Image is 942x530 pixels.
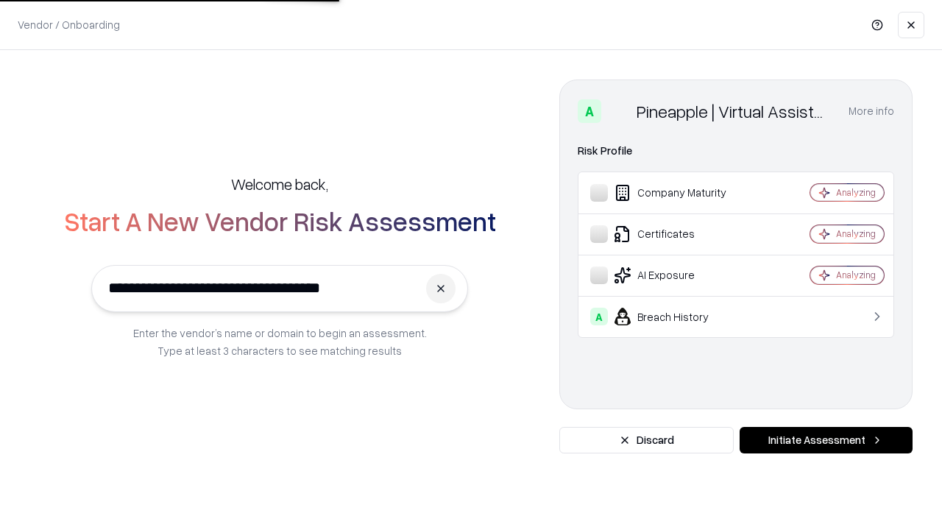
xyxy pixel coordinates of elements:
[64,206,496,236] h2: Start A New Vendor Risk Assessment
[590,266,766,284] div: AI Exposure
[590,308,608,325] div: A
[849,98,894,124] button: More info
[578,142,894,160] div: Risk Profile
[133,324,427,359] p: Enter the vendor’s name or domain to begin an assessment. Type at least 3 characters to see match...
[740,427,913,453] button: Initiate Assessment
[836,269,876,281] div: Analyzing
[559,427,734,453] button: Discard
[607,99,631,123] img: Pineapple | Virtual Assistant Agency
[637,99,831,123] div: Pineapple | Virtual Assistant Agency
[836,227,876,240] div: Analyzing
[590,184,766,202] div: Company Maturity
[578,99,601,123] div: A
[590,308,766,325] div: Breach History
[18,17,120,32] p: Vendor / Onboarding
[590,225,766,243] div: Certificates
[231,174,328,194] h5: Welcome back,
[836,186,876,199] div: Analyzing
